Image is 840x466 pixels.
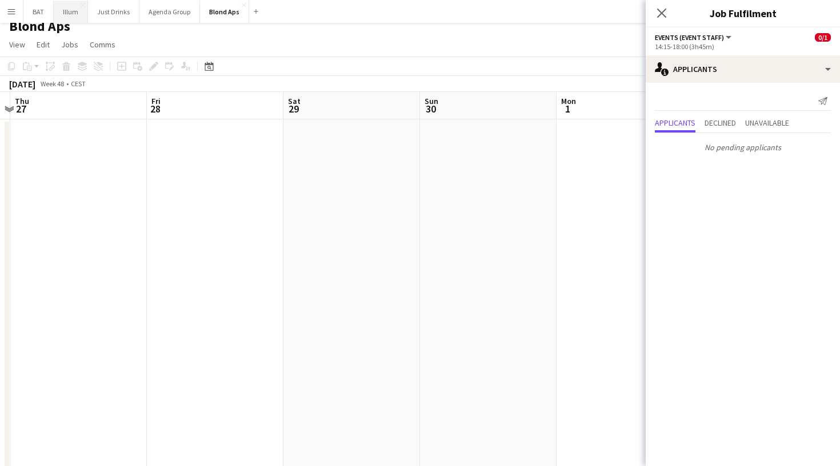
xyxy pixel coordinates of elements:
div: 14:15-18:00 (3h45m) [655,42,831,51]
span: Edit [37,39,50,50]
a: View [5,37,30,52]
div: Applicants [646,55,840,83]
span: Unavailable [745,119,789,127]
p: No pending applicants [646,138,840,157]
span: View [9,39,25,50]
span: 1 [559,102,576,115]
h3: Job Fulfilment [646,6,840,21]
button: Illum [54,1,88,23]
span: 30 [423,102,438,115]
span: Thu [15,96,29,106]
h1: Blond Aps [9,18,70,35]
a: Comms [85,37,120,52]
a: Jobs [57,37,83,52]
button: BAT [23,1,54,23]
span: Mon [561,96,576,106]
span: Applicants [655,119,695,127]
div: CEST [71,79,86,88]
span: Fri [151,96,161,106]
span: 27 [13,102,29,115]
span: Sun [425,96,438,106]
button: Just Drinks [88,1,139,23]
div: [DATE] [9,78,35,90]
span: Comms [90,39,115,50]
button: Agenda Group [139,1,200,23]
span: Week 48 [38,79,66,88]
span: Declined [705,119,736,127]
span: Events (Event Staff) [655,33,724,42]
span: Sat [288,96,301,106]
span: Jobs [61,39,78,50]
button: Events (Event Staff) [655,33,733,42]
a: Edit [32,37,54,52]
span: 29 [286,102,301,115]
span: 0/1 [815,33,831,42]
button: Blond Aps [200,1,249,23]
span: 28 [150,102,161,115]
